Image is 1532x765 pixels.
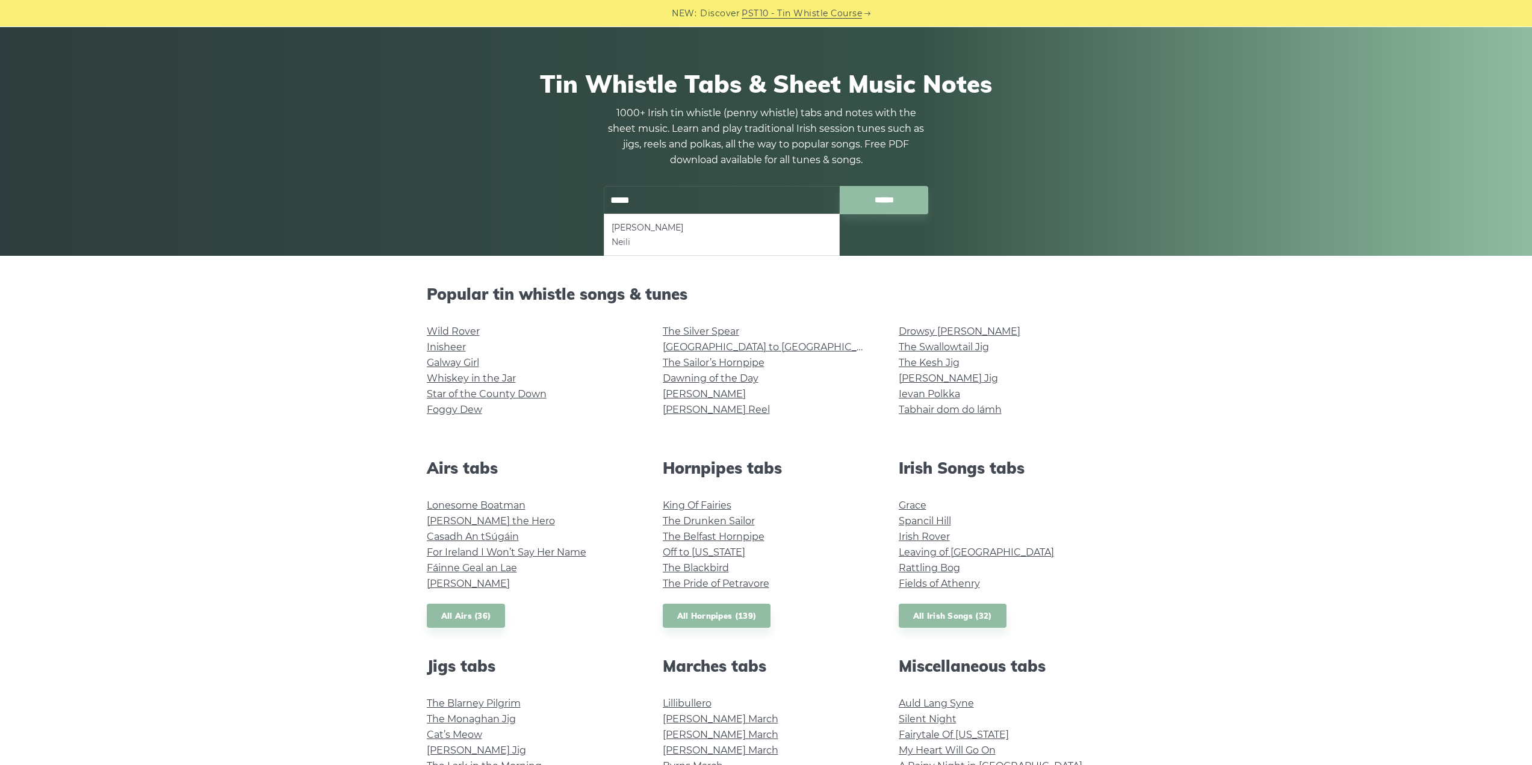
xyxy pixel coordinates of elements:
a: The Swallowtail Jig [899,341,989,353]
a: Auld Lang Syne [899,698,974,709]
a: King Of Fairies [663,500,731,511]
a: [PERSON_NAME] Jig [427,745,526,756]
a: Spancil Hill [899,515,951,527]
a: [PERSON_NAME] [663,388,746,400]
a: The Blarney Pilgrim [427,698,521,709]
li: [PERSON_NAME] [612,220,832,235]
a: The Sailor’s Hornpipe [663,357,764,368]
h2: Irish Songs tabs [899,459,1106,477]
a: Ievan Polkka [899,388,960,400]
a: Inisheer [427,341,466,353]
a: Off to [US_STATE] [663,547,745,558]
a: [PERSON_NAME] March [663,729,778,740]
a: The Monaghan Jig [427,713,516,725]
a: The Blackbird [663,562,729,574]
a: Whiskey in the Jar [427,373,516,384]
h2: Popular tin whistle songs & tunes [427,285,1106,303]
a: Fairytale Of [US_STATE] [899,729,1009,740]
a: The Pride of Petravore [663,578,769,589]
a: [PERSON_NAME] Reel [663,404,770,415]
a: Foggy Dew [427,404,482,415]
a: Star of the County Down [427,388,547,400]
p: 1000+ Irish tin whistle (penny whistle) tabs and notes with the sheet music. Learn and play tradi... [604,105,929,168]
a: Silent Night [899,713,957,725]
a: All Airs (36) [427,604,506,628]
a: Galway Girl [427,357,479,368]
h1: Tin Whistle Tabs & Sheet Music Notes [427,69,1106,98]
a: Lonesome Boatman [427,500,526,511]
a: [PERSON_NAME] [427,578,510,589]
h2: Jigs tabs [427,657,634,675]
a: Casadh An tSúgáin [427,531,519,542]
a: For Ireland I Won’t Say Her Name [427,547,586,558]
a: Fields of Athenry [899,578,980,589]
h2: Miscellaneous tabs [899,657,1106,675]
a: Dawning of the Day [663,373,758,384]
li: Neili [612,235,832,249]
span: Discover [700,7,740,20]
a: All Hornpipes (139) [663,604,771,628]
a: Fáinne Geal an Lae [427,562,517,574]
h2: Airs tabs [427,459,634,477]
a: [PERSON_NAME] the Hero [427,515,555,527]
a: Leaving of [GEOGRAPHIC_DATA] [899,547,1054,558]
a: The Kesh Jig [899,357,960,368]
h2: Marches tabs [663,657,870,675]
a: Grace [899,500,926,511]
a: Drowsy [PERSON_NAME] [899,326,1020,337]
a: Rattling Bog [899,562,960,574]
a: Irish Rover [899,531,950,542]
a: The Belfast Hornpipe [663,531,764,542]
a: All Irish Songs (32) [899,604,1006,628]
a: [PERSON_NAME] March [663,713,778,725]
a: [PERSON_NAME] March [663,745,778,756]
a: Wild Rover [427,326,480,337]
a: My Heart Will Go On [899,745,996,756]
h2: Hornpipes tabs [663,459,870,477]
a: [PERSON_NAME] Jig [899,373,998,384]
a: The Drunken Sailor [663,515,755,527]
a: Cat’s Meow [427,729,482,740]
a: The Silver Spear [663,326,739,337]
a: PST10 - Tin Whistle Course [742,7,862,20]
span: NEW: [672,7,696,20]
a: Lillibullero [663,698,712,709]
a: [GEOGRAPHIC_DATA] to [GEOGRAPHIC_DATA] [663,341,885,353]
a: Tabhair dom do lámh [899,404,1002,415]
